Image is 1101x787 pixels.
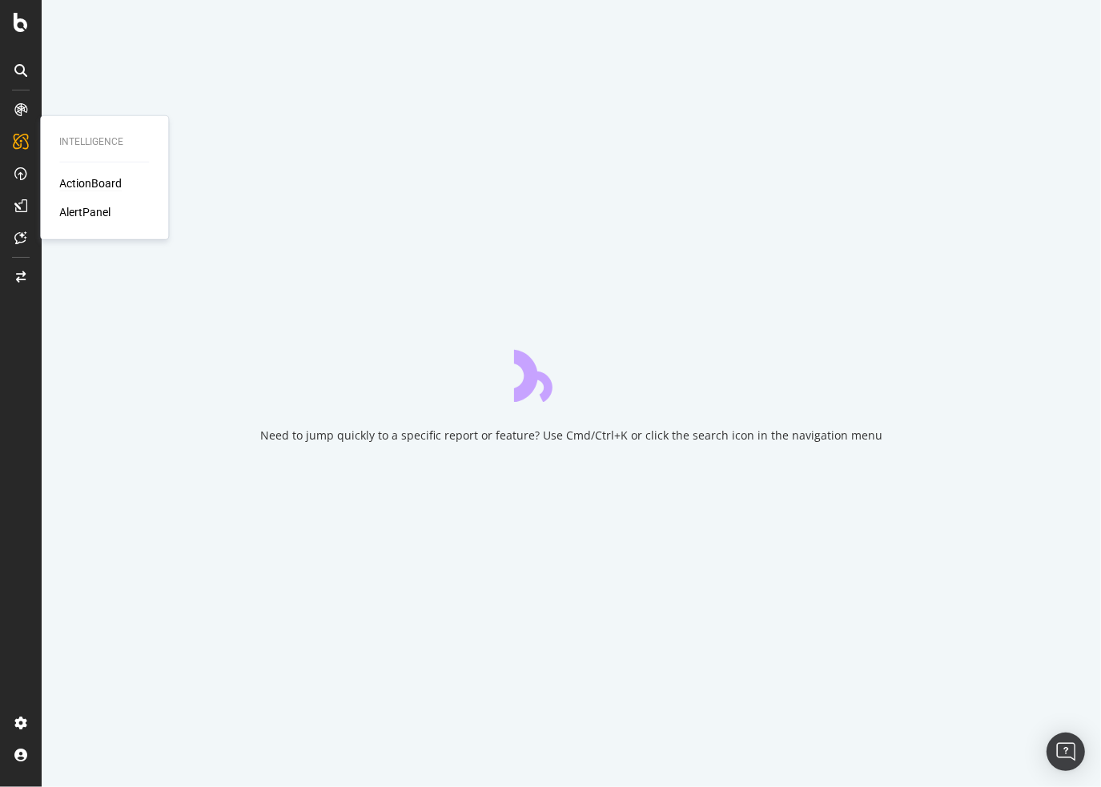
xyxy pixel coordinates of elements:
div: Open Intercom Messenger [1047,733,1085,771]
div: Need to jump quickly to a specific report or feature? Use Cmd/Ctrl+K or click the search icon in ... [260,428,882,444]
div: animation [514,344,629,402]
a: AlertPanel [59,204,111,220]
div: Intelligence [59,135,149,149]
a: ActionBoard [59,175,122,191]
